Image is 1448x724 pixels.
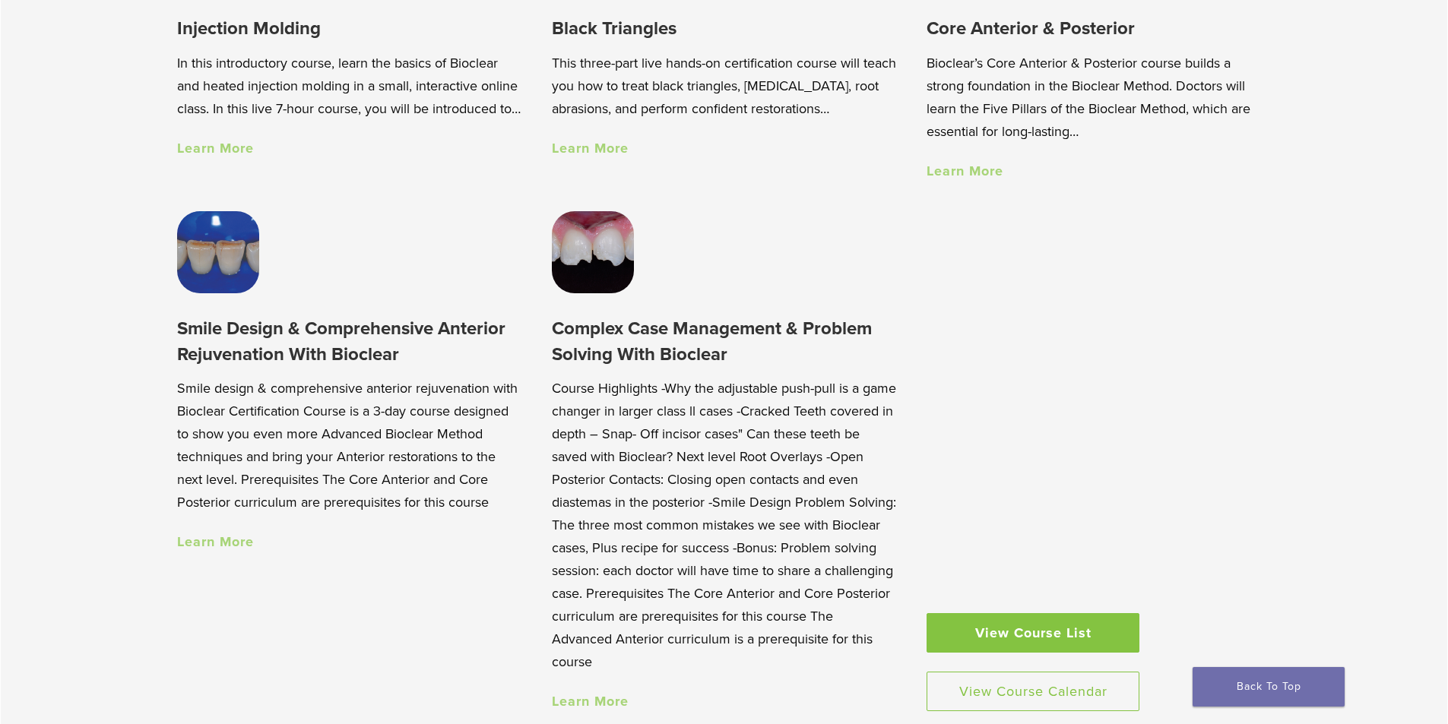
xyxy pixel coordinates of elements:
a: Learn More [552,693,629,710]
a: View Course List [927,613,1139,653]
p: In this introductory course, learn the basics of Bioclear and heated injection molding in a small... [177,52,521,120]
h3: Complex Case Management & Problem Solving With Bioclear [552,316,896,367]
p: This three-part live hands-on certification course will teach you how to treat black triangles, [... [552,52,896,120]
a: View Course Calendar [927,672,1139,711]
a: Learn More [552,140,629,156]
h3: Black Triangles [552,16,896,41]
a: Learn More [177,140,254,156]
p: Smile design & comprehensive anterior rejuvenation with Bioclear Certification Course is a 3-day ... [177,377,521,514]
a: Back To Top [1193,667,1345,707]
h3: Core Anterior & Posterior [927,16,1271,41]
h3: Injection Molding [177,16,521,41]
a: Learn More [177,533,254,550]
a: Learn More [927,163,1003,179]
p: Bioclear’s Core Anterior & Posterior course builds a strong foundation in the Bioclear Method. Do... [927,52,1271,143]
p: Course Highlights -Why the adjustable push-pull is a game changer in larger class ll cases -Crack... [552,377,896,673]
h3: Smile Design & Comprehensive Anterior Rejuvenation With Bioclear [177,316,521,367]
